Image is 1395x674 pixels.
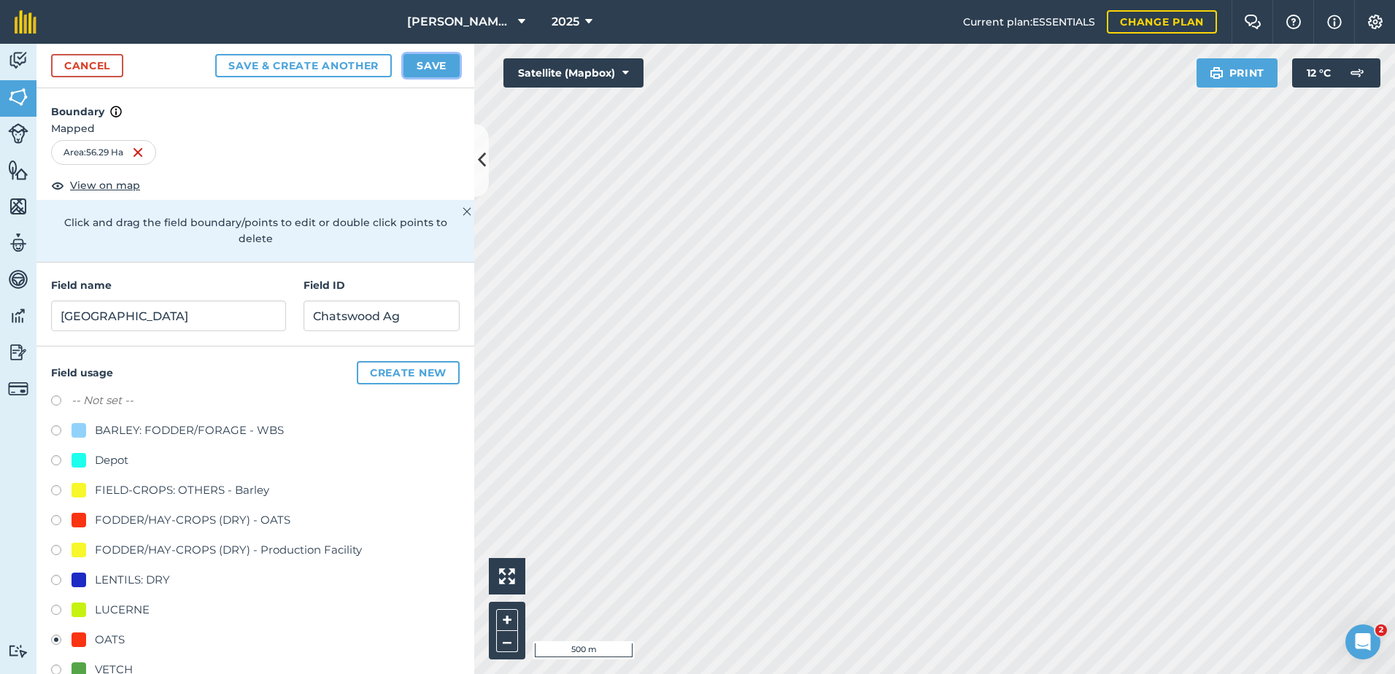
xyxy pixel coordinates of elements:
[1292,58,1380,88] button: 12 °C
[36,88,474,120] h4: Boundary
[403,54,460,77] button: Save
[30,273,118,288] span: Search for help
[215,54,392,77] button: Save & Create Another
[8,195,28,217] img: svg+xml;base64,PHN2ZyB4bWxucz0iaHR0cDovL3d3dy53My5vcmcvMjAwMC9zdmciIHdpZHRoPSI1NiIgaGVpZ2h0PSI2MC...
[95,422,284,439] div: BARLEY: FODDER/FORAGE - WBS
[407,13,512,31] span: [PERSON_NAME] ASAHI PADDOCKS
[21,381,271,408] div: How to invite people to your farm
[357,361,460,384] button: Create new
[8,159,28,181] img: svg+xml;base64,PHN2ZyB4bWxucz0iaHR0cDovL3d3dy53My5vcmcvMjAwMC9zdmciIHdpZHRoPSI1NiIgaGVpZ2h0PSI2MC...
[85,492,135,502] span: Messages
[95,452,128,469] div: Depot
[1285,15,1302,29] img: A question mark icon
[95,481,269,499] div: FIELD-CROPS: OTHERS - Barley
[15,10,36,34] img: fieldmargin Logo
[30,209,244,224] div: Send us a message
[29,153,263,178] p: How can we help?
[1210,64,1224,82] img: svg+xml;base64,PHN2ZyB4bWxucz0iaHR0cDovL3d3dy53My5vcmcvMjAwMC9zdmciIHdpZHRoPSIxOSIgaGVpZ2h0PSIyNC...
[8,50,28,71] img: svg+xml;base64,PD94bWwgdmVyc2lvbj0iMS4wIiBlbmNvZGluZz0idXRmLTgiPz4KPCEtLSBHZW5lcmF0b3I6IEFkb2JlIE...
[51,140,156,165] div: Area : 56.29 Ha
[21,355,271,381] div: How to set up your sub-fields
[51,177,64,194] img: svg+xml;base64,PHN2ZyB4bWxucz0iaHR0cDovL3d3dy53My5vcmcvMjAwMC9zdmciIHdpZHRoPSIxOCIgaGVpZ2h0PSIyNC...
[15,196,277,252] div: Send us a messageWe'll be back online later [DATE]
[72,392,134,409] label: -- Not set --
[21,301,271,328] div: How to map your farm
[1244,15,1261,29] img: Two speech bubbles overlapping with the left bubble in the forefront
[70,177,140,193] span: View on map
[95,631,125,648] div: OATS
[241,492,269,502] span: News
[8,268,28,290] img: svg+xml;base64,PD94bWwgdmVyc2lvbj0iMS4wIiBlbmNvZGluZz0idXRmLTgiPz4KPCEtLSBHZW5lcmF0b3I6IEFkb2JlIE...
[30,306,244,322] div: How to map your farm
[8,305,28,327] img: svg+xml;base64,PD94bWwgdmVyc2lvbj0iMS4wIiBlbmNvZGluZz0idXRmLTgiPz4KPCEtLSBHZW5lcmF0b3I6IEFkb2JlIE...
[8,123,28,144] img: svg+xml;base64,PD94bWwgdmVyc2lvbj0iMS4wIiBlbmNvZGluZz0idXRmLTgiPz4KPCEtLSBHZW5lcmF0b3I6IEFkb2JlIE...
[1197,58,1278,88] button: Print
[51,54,123,77] a: Cancel
[1375,624,1387,636] span: 2
[1342,58,1372,88] img: svg+xml;base64,PD94bWwgdmVyc2lvbj0iMS4wIiBlbmNvZGluZz0idXRmLTgiPz4KPCEtLSBHZW5lcmF0b3I6IEFkb2JlIE...
[29,28,142,51] img: logo
[29,104,263,153] p: 👋Hello [PERSON_NAME],
[1307,58,1331,88] span: 12 ° C
[30,333,244,349] div: Printing your farm map
[146,455,219,514] button: Help
[95,601,150,619] div: LUCERNE
[51,214,460,247] p: Click and drag the field boundary/points to edit or double click points to delete
[110,103,122,120] img: svg+xml;base64,PHN2ZyB4bWxucz0iaHR0cDovL3d3dy53My5vcmcvMjAwMC9zdmciIHdpZHRoPSIxNyIgaGVpZ2h0PSIxNy...
[36,120,474,136] span: Mapped
[1107,10,1217,34] a: Change plan
[15,422,277,608] div: Introducing Pesticide Check
[51,177,140,194] button: View on map
[963,14,1095,30] span: Current plan : ESSENTIALS
[51,277,286,293] h4: Field name
[95,511,290,529] div: FODDER/HAY-CROPS (DRY) - OATS
[30,387,244,403] div: How to invite people to your farm
[51,361,460,384] h4: Field usage
[21,266,271,295] button: Search for help
[8,86,28,108] img: svg+xml;base64,PHN2ZyB4bWxucz0iaHR0cDovL3d3dy53My5vcmcvMjAwMC9zdmciIHdpZHRoPSI1NiIgaGVpZ2h0PSI2MC...
[1345,624,1380,659] iframe: Intercom live chat
[552,13,579,31] span: 2025
[251,23,277,50] div: Close
[95,541,362,559] div: FODDER/HAY-CROPS (DRY) - Production Facility
[95,571,170,589] div: LENTILS: DRY
[171,492,194,502] span: Help
[132,144,144,161] img: svg+xml;base64,PHN2ZyB4bWxucz0iaHR0cDovL3d3dy53My5vcmcvMjAwMC9zdmciIHdpZHRoPSIxNiIgaGVpZ2h0PSIyNC...
[1367,15,1384,29] img: A cog icon
[496,609,518,631] button: +
[8,379,28,399] img: svg+xml;base64,PD94bWwgdmVyc2lvbj0iMS4wIiBlbmNvZGluZz0idXRmLTgiPz4KPCEtLSBHZW5lcmF0b3I6IEFkb2JlIE...
[212,23,241,53] img: Profile image for Camilla
[184,23,213,53] img: Profile image for Daisy
[30,360,244,376] div: How to set up your sub-fields
[499,568,515,584] img: Four arrows, one pointing top left, one top right, one bottom right and the last bottom left
[463,203,471,220] img: svg+xml;base64,PHN2ZyB4bWxucz0iaHR0cDovL3d3dy53My5vcmcvMjAwMC9zdmciIHdpZHRoPSIyMiIgaGVpZ2h0PSIzMC...
[503,58,644,88] button: Satellite (Mapbox)
[73,455,146,514] button: Messages
[8,232,28,254] img: svg+xml;base64,PD94bWwgdmVyc2lvbj0iMS4wIiBlbmNvZGluZz0idXRmLTgiPz4KPCEtLSBHZW5lcmF0b3I6IEFkb2JlIE...
[1327,13,1342,31] img: svg+xml;base64,PHN2ZyB4bWxucz0iaHR0cDovL3d3dy53My5vcmcvMjAwMC9zdmciIHdpZHRoPSIxNyIgaGVpZ2h0PSIxNy...
[8,341,28,363] img: svg+xml;base64,PD94bWwgdmVyc2lvbj0iMS4wIiBlbmNvZGluZz0idXRmLTgiPz4KPCEtLSBHZW5lcmF0b3I6IEFkb2JlIE...
[21,328,271,355] div: Printing your farm map
[15,423,277,525] img: Introducing Pesticide Check
[304,277,460,293] h4: Field ID
[20,492,53,502] span: Home
[8,644,28,658] img: svg+xml;base64,PD94bWwgdmVyc2lvbj0iMS4wIiBlbmNvZGluZz0idXRmLTgiPz4KPCEtLSBHZW5lcmF0b3I6IEFkb2JlIE...
[496,631,518,652] button: –
[219,455,292,514] button: News
[30,224,244,239] div: We'll be back online later [DATE]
